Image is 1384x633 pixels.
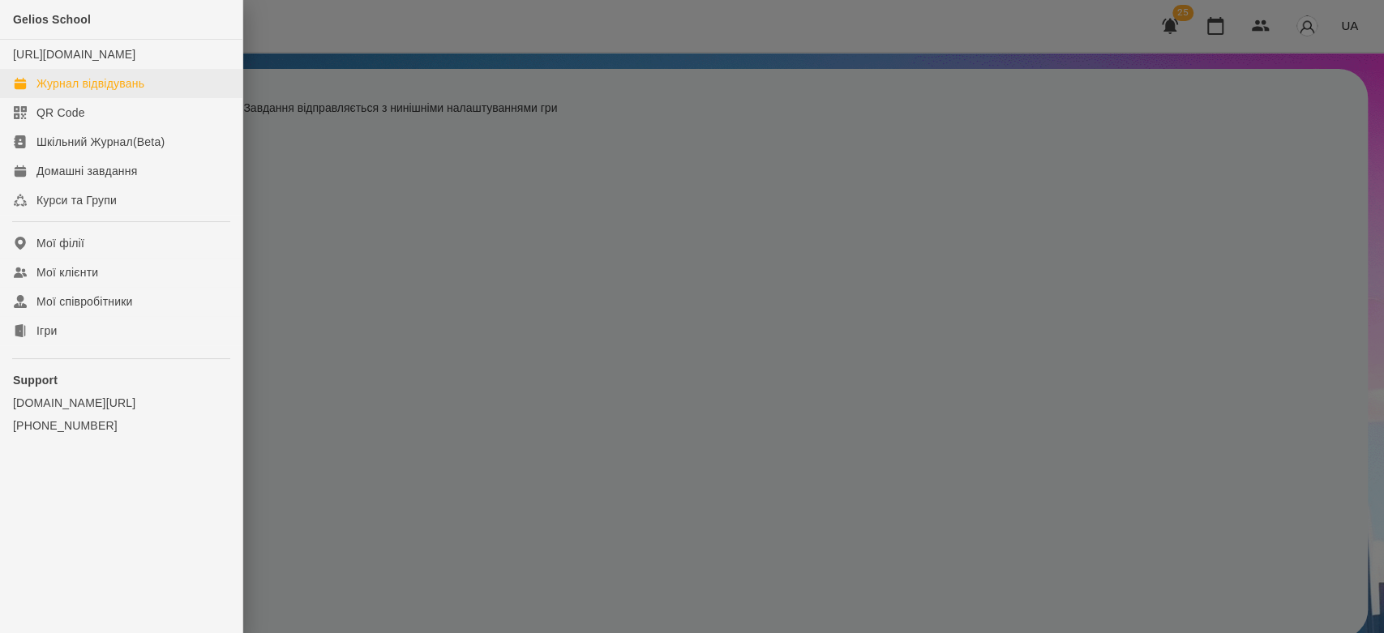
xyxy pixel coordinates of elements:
[13,372,229,388] p: Support
[36,293,133,310] div: Мої співробітники
[36,323,57,339] div: Ігри
[13,48,135,61] a: [URL][DOMAIN_NAME]
[36,75,144,92] div: Журнал відвідувань
[13,395,229,411] a: [DOMAIN_NAME][URL]
[36,163,137,179] div: Домашні завдання
[36,192,117,208] div: Курси та Групи
[36,134,165,150] div: Шкільний Журнал(Beta)
[13,417,229,434] a: [PHONE_NUMBER]
[36,264,98,280] div: Мої клієнти
[13,13,91,26] span: Gelios School
[36,105,85,121] div: QR Code
[36,235,84,251] div: Мої філії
